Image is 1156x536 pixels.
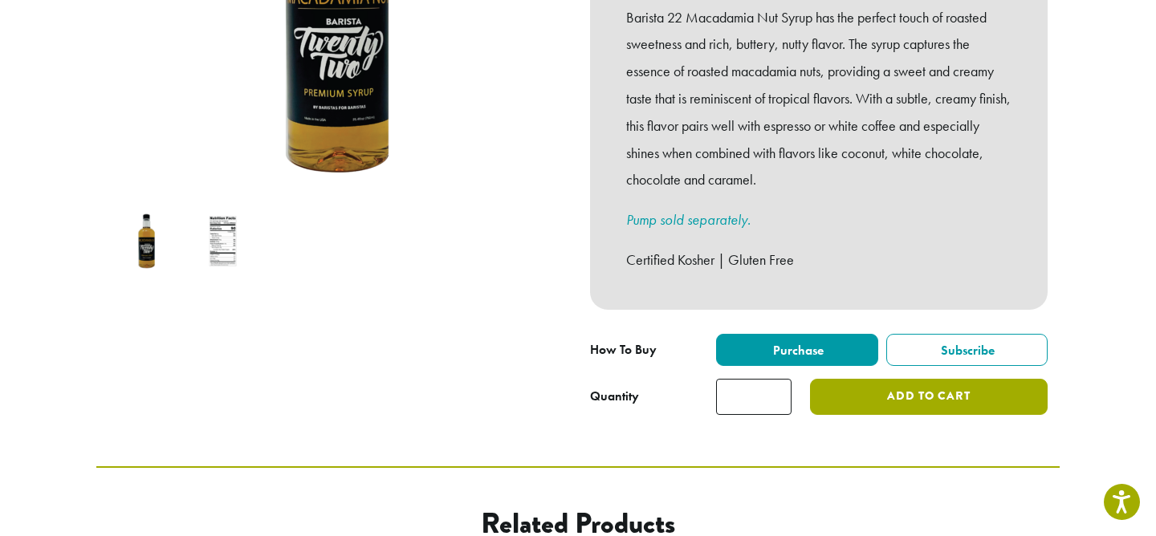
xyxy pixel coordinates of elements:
[771,342,824,359] span: Purchase
[716,379,792,415] input: Product quantity
[191,209,254,273] img: B22 Macadamia Nut Syrup Nutritional Information
[626,246,1011,274] p: Certified Kosher | Gluten Free
[626,4,1011,194] p: Barista 22 Macadamia Nut Syrup has the perfect touch of roasted sweetness and rich, buttery, nutt...
[590,341,657,358] span: How To Buy
[590,387,639,406] div: Quantity
[938,342,995,359] span: Subscribe
[115,209,178,273] img: Barista 22 Macadamia Nut Syrup
[810,379,1048,415] button: Add to cart
[626,210,751,229] a: Pump sold separately.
